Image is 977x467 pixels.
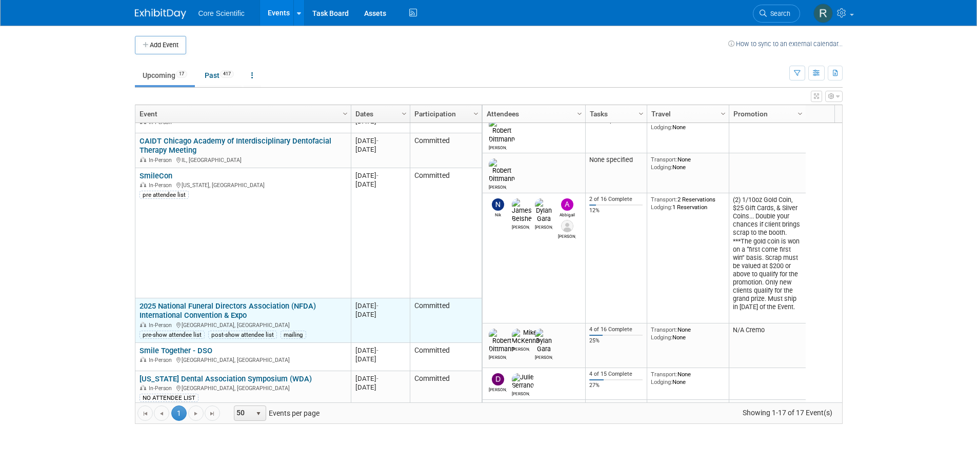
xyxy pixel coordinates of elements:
[139,383,346,392] div: [GEOGRAPHIC_DATA], [GEOGRAPHIC_DATA]
[489,353,507,360] div: Robert Dittmann
[728,40,843,48] a: How to sync to an external calendar...
[140,385,146,390] img: In-Person Event
[234,406,252,420] span: 50
[400,110,408,118] span: Column Settings
[355,374,405,383] div: [DATE]
[376,347,378,354] span: -
[149,322,175,329] span: In-Person
[140,182,146,187] img: In-Person Event
[651,156,677,163] span: Transport:
[355,310,405,319] div: [DATE]
[651,116,725,131] div: None None
[139,171,172,180] a: SmileCon
[719,110,727,118] span: Column Settings
[398,105,410,120] a: Column Settings
[651,334,672,341] span: Lodging:
[139,191,189,199] div: pre attendee list
[492,198,504,211] img: Nik Koelblinger
[355,105,403,123] a: Dates
[589,326,643,333] div: 4 of 16 Complete
[512,329,540,345] img: Mike McKenna
[651,124,672,131] span: Lodging:
[589,382,643,389] div: 27%
[589,207,643,214] div: 12%
[414,105,475,123] a: Participation
[410,343,482,371] td: Committed
[355,171,405,180] div: [DATE]
[410,298,482,343] td: Committed
[635,105,647,120] a: Column Settings
[489,144,507,150] div: Robert Dittmann
[651,204,672,211] span: Lodging:
[574,105,585,120] a: Column Settings
[489,183,507,190] div: Robert Dittmann
[188,405,204,421] a: Go to the next page
[558,232,576,239] div: Alex Belshe
[729,323,806,368] td: N/A Cremo
[157,410,166,418] span: Go to the previous page
[139,331,205,339] div: pre-show attendee list
[141,410,149,418] span: Go to the first page
[198,9,245,17] span: Core Scientific
[717,105,729,120] a: Column Settings
[489,329,515,353] img: Robert Dittmann
[575,110,584,118] span: Column Settings
[149,385,175,392] span: In-Person
[651,326,677,333] span: Transport:
[535,198,553,223] img: Dylan Gara
[733,405,842,420] span: Showing 1-17 of 17 Event(s)
[149,182,175,189] span: In-Person
[139,301,316,320] a: 2025 National Funeral Directors Association (NFDA) International Convention & Expo
[589,196,643,203] div: 2 of 16 Complete
[512,373,534,390] img: Julie Serrano
[651,196,725,211] div: 2 Reservations 1 Reservation
[171,405,187,421] span: 1
[140,357,146,362] img: In-Person Event
[139,320,346,329] div: [GEOGRAPHIC_DATA], [GEOGRAPHIC_DATA]
[139,136,331,155] a: CAIDT Chicago Academy of Interdisciplinary Dentofacial Therapy Meeting
[558,211,576,217] div: Abbigail Belshe
[651,105,722,123] a: Travel
[512,198,532,223] img: James Belshe
[208,331,277,339] div: post-show attendee list
[355,301,405,310] div: [DATE]
[651,371,677,378] span: Transport:
[154,405,169,421] a: Go to the previous page
[512,345,530,352] div: Mike McKenna
[535,329,553,353] img: Dylan Gara
[512,390,530,396] div: Julie Serrano
[489,118,515,143] img: Robert Dittmann
[535,353,553,360] div: Dylan Gara
[355,180,405,189] div: [DATE]
[139,355,346,364] div: [GEOGRAPHIC_DATA], [GEOGRAPHIC_DATA]
[651,371,725,385] div: None None
[410,133,482,168] td: Committed
[355,346,405,355] div: [DATE]
[139,105,344,123] a: Event
[192,410,200,418] span: Go to the next page
[753,5,800,23] a: Search
[376,302,378,310] span: -
[589,371,643,378] div: 4 of 15 Complete
[340,105,351,120] a: Column Settings
[176,70,187,78] span: 17
[489,385,507,392] div: Dan Boro
[729,193,806,323] td: (2) 1/10oz Gold Coin, $25 Gift Cards, & Silver Coins... Double your chances if client brings scra...
[733,105,799,123] a: Promotion
[489,211,507,217] div: Nik Koelblinger
[651,164,672,171] span: Lodging:
[149,357,175,363] span: In-Person
[472,110,480,118] span: Column Settings
[637,110,645,118] span: Column Settings
[796,110,804,118] span: Column Settings
[139,180,346,189] div: [US_STATE], [GEOGRAPHIC_DATA]
[487,105,579,123] a: Attendees
[355,136,405,145] div: [DATE]
[139,346,212,355] a: Smile Together - DSO
[651,378,672,385] span: Lodging:
[208,410,216,418] span: Go to the last page
[376,137,378,145] span: -
[281,331,306,339] div: mailing
[137,405,153,421] a: Go to the first page
[651,326,725,341] div: None None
